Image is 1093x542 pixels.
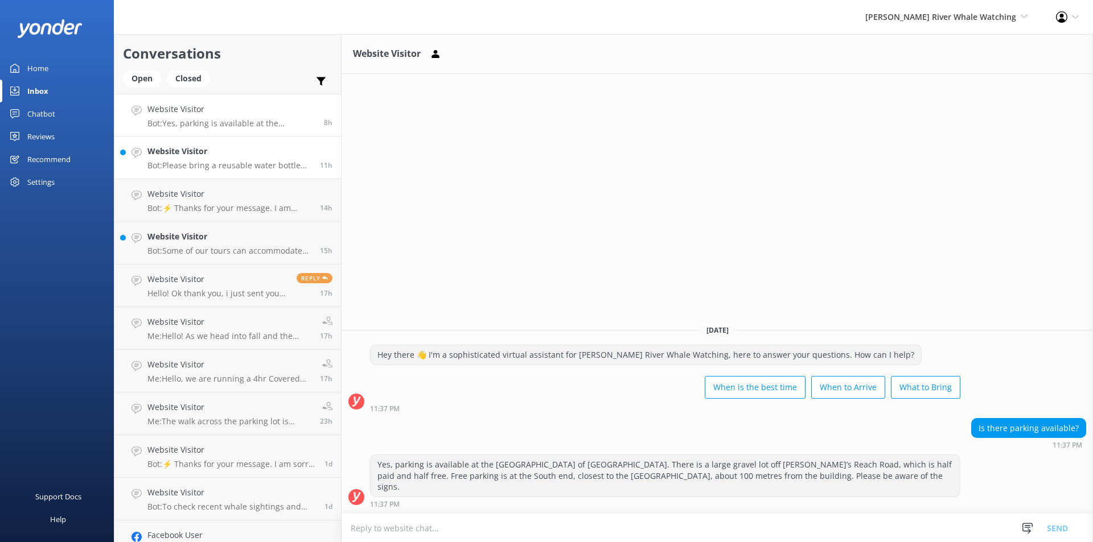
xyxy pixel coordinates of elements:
[147,203,311,213] p: Bot: ⚡ Thanks for your message. I am sorry I don't have that answer for you. You're welcome to ke...
[147,316,311,328] h4: Website Visitor
[353,47,421,61] h3: Website Visitor
[114,222,341,264] a: Website VisitorBot:Some of our tours can accommodate pick up from [GEOGRAPHIC_DATA] on [GEOGRAPHI...
[865,11,1016,22] span: [PERSON_NAME] River Whale Watching
[370,404,960,412] div: Sep 30 2025 11:37pm (UTC -07:00) America/Tijuana
[370,406,400,412] strong: 11:37 PM
[700,325,735,335] span: [DATE]
[324,118,332,127] span: Sep 30 2025 11:37pm (UTC -07:00) America/Tijuana
[123,72,167,84] a: Open
[147,374,311,384] p: Me: Hello, we are running a 4hr Covered Boat tour on [DATE] 10am if that date works for you.
[371,345,921,365] div: Hey there 👋 I'm a sophisticated virtual assistant for [PERSON_NAME] River Whale Watching, here to...
[705,376,806,399] button: When is the best time
[147,118,315,129] p: Bot: Yes, parking is available at the [GEOGRAPHIC_DATA] of [GEOGRAPHIC_DATA]. There is a large gr...
[114,307,341,350] a: Website VisitorMe:Hello! As we head into fall and the daylight hours get shorter we are no longer...
[147,103,315,115] h4: Website Visitor
[320,246,332,255] span: Sep 30 2025 04:32pm (UTC -07:00) America/Tijuana
[114,264,341,307] a: Website VisitorHello! Ok thank you, i just sent you an email about the same question. Will discus...
[147,416,311,427] p: Me: The walk across the parking lot is about 200m
[114,136,341,179] a: Website VisitorBot:Please bring a reusable water bottle (we have a water refill station!), an ext...
[147,444,316,456] h4: Website Visitor
[147,358,311,371] h4: Website Visitor
[971,441,1086,449] div: Sep 30 2025 11:37pm (UTC -07:00) America/Tijuana
[297,273,332,283] span: Reply
[114,179,341,222] a: Website VisitorBot:⚡ Thanks for your message. I am sorry I don't have that answer for you. You're...
[114,478,341,520] a: Website VisitorBot:To check recent whale sightings and see what wildlife you’re most likely to en...
[147,160,311,171] p: Bot: Please bring a reusable water bottle (we have a water refill station!), an extra layer of cl...
[27,80,48,102] div: Inbox
[27,148,71,171] div: Recommend
[114,435,341,478] a: Website VisitorBot:⚡ Thanks for your message. I am sorry I don't have that answer for you. You're...
[147,273,288,286] h4: Website Visitor
[147,145,311,158] h4: Website Visitor
[27,102,55,125] div: Chatbot
[50,508,66,531] div: Help
[27,125,55,148] div: Reviews
[320,288,332,298] span: Sep 30 2025 03:01pm (UTC -07:00) America/Tijuana
[167,72,216,84] a: Closed
[147,331,311,341] p: Me: Hello! As we head into fall and the daylight hours get shorter we are no longer running an ev...
[147,486,316,499] h4: Website Visitor
[324,459,332,469] span: Sep 29 2025 12:13pm (UTC -07:00) America/Tijuana
[17,19,83,38] img: yonder-white-logo.png
[114,392,341,435] a: Website VisitorMe:The walk across the parking lot is about 200m23h
[27,171,55,193] div: Settings
[27,57,48,80] div: Home
[320,160,332,170] span: Sep 30 2025 09:14pm (UTC -07:00) America/Tijuana
[147,502,316,512] p: Bot: To check recent whale sightings and see what wildlife you’re most likely to encounter on you...
[147,288,288,299] p: Hello! Ok thank you, i just sent you an email about the same question. Will discuss this with the...
[147,230,311,243] h4: Website Visitor
[320,374,332,383] span: Sep 30 2025 02:59pm (UTC -07:00) America/Tijuana
[811,376,885,399] button: When to Arrive
[320,331,332,341] span: Sep 30 2025 03:00pm (UTC -07:00) America/Tijuana
[320,416,332,426] span: Sep 30 2025 08:35am (UTC -07:00) America/Tijuana
[147,459,316,469] p: Bot: ⚡ Thanks for your message. I am sorry I don't have that answer for you. You're welcome to ke...
[147,246,311,256] p: Bot: Some of our tours can accommodate pick up from [GEOGRAPHIC_DATA] on [GEOGRAPHIC_DATA]. Pleas...
[324,502,332,511] span: Sep 29 2025 10:47am (UTC -07:00) America/Tijuana
[147,188,311,200] h4: Website Visitor
[320,203,332,213] span: Sep 30 2025 05:34pm (UTC -07:00) America/Tijuana
[370,501,400,508] strong: 11:37 PM
[123,70,161,87] div: Open
[114,350,341,392] a: Website VisitorMe:Hello, we are running a 4hr Covered Boat tour on [DATE] 10am if that date works...
[370,500,960,508] div: Sep 30 2025 11:37pm (UTC -07:00) America/Tijuana
[147,401,311,413] h4: Website Visitor
[147,529,316,541] h4: Facebook User
[35,485,81,508] div: Support Docs
[891,376,960,399] button: What to Bring
[1053,442,1082,449] strong: 11:37 PM
[972,419,1086,438] div: Is there parking available?
[114,94,341,136] a: Website VisitorBot:Yes, parking is available at the [GEOGRAPHIC_DATA] of [GEOGRAPHIC_DATA]. There...
[167,70,210,87] div: Closed
[371,455,960,497] div: Yes, parking is available at the [GEOGRAPHIC_DATA] of [GEOGRAPHIC_DATA]. There is a large gravel ...
[123,43,332,64] h2: Conversations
